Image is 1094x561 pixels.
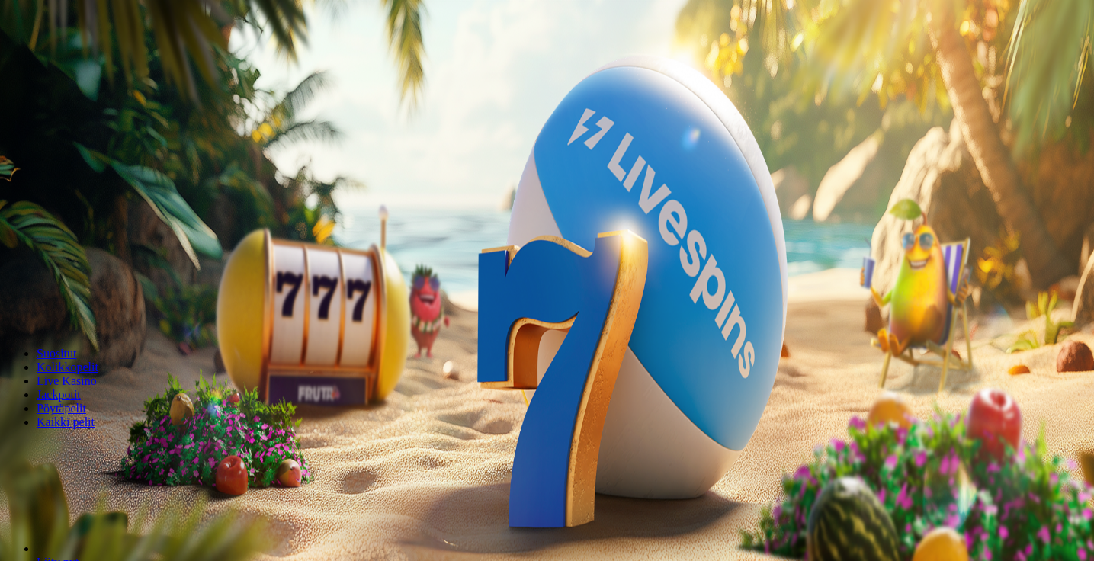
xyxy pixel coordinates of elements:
[6,321,1088,457] header: Lobby
[6,321,1088,429] nav: Lobby
[37,402,86,415] span: Pöytäpelit
[37,388,81,401] span: Jackpotit
[37,361,98,373] span: Kolikkopelit
[37,374,97,387] span: Live Kasino
[37,415,95,428] span: Kaikki pelit
[37,347,76,360] span: Suositut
